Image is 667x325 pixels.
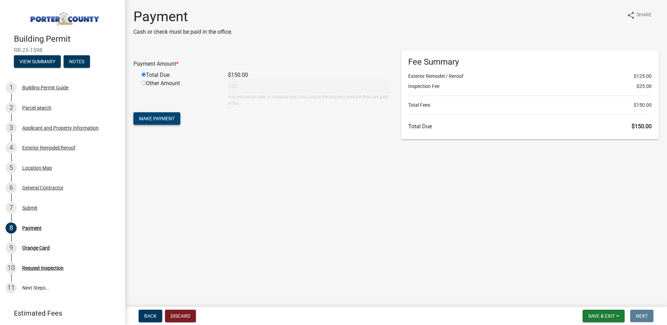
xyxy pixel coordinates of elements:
[136,71,223,79] div: Total Due
[22,205,38,210] div: Submit
[6,162,17,173] div: 5
[634,73,652,80] span: $125.00
[6,202,17,213] div: 7
[22,105,51,110] div: Parcel search
[636,11,652,19] span: Share
[22,266,64,270] div: Request Inspection
[165,310,196,322] button: Discard
[6,142,17,153] div: 4
[14,59,61,65] wm-modal-confirm: Summary
[6,182,17,193] div: 6
[6,242,17,253] div: 9
[128,60,396,68] div: Payment Amount
[6,102,17,113] div: 2
[22,85,68,90] div: Building Permit Guide
[6,262,17,274] div: 10
[14,55,61,68] button: View Summary
[22,145,75,150] div: Exterior Remodel/Reroof
[64,55,90,68] button: Notes
[632,123,652,130] span: $150.00
[14,7,114,27] img: Porter County, Indiana
[139,310,162,322] button: Back
[223,71,396,79] div: $150.00
[630,310,653,322] button: Next
[636,313,648,319] span: Next
[133,8,232,25] h1: Payment
[636,83,652,90] span: $25.00
[6,222,17,234] div: 8
[6,82,17,93] div: 1
[133,112,180,125] button: Make Payment
[136,79,223,107] div: Other Amount
[22,226,42,230] div: Payment
[6,282,17,293] div: 11
[6,306,114,320] a: Estimated Fees
[22,185,64,190] div: General Contractor
[408,57,652,67] h6: Fee Summary
[408,73,652,80] li: Exterior Remodel / Reroof
[139,116,175,121] span: Make Payment
[64,59,90,65] wm-modal-confirm: Notes
[22,245,50,250] div: Orange Card
[627,11,635,19] i: share
[408,83,652,90] li: Inspection Fee
[14,34,120,44] h4: Building Permit
[583,310,625,322] button: Save & Exit
[621,8,657,22] button: shareShare
[22,165,52,170] div: Location Map
[408,123,652,130] h6: Total Due
[22,125,99,130] div: Applicant and Property Information
[408,101,652,109] li: Total Fees
[144,313,157,319] span: Back
[133,28,232,36] p: Cash or check must be paid in the office.
[6,122,17,133] div: 3
[634,101,652,109] span: $150.00
[14,47,111,54] span: RR-25-1598
[588,313,615,319] span: Save & Exit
